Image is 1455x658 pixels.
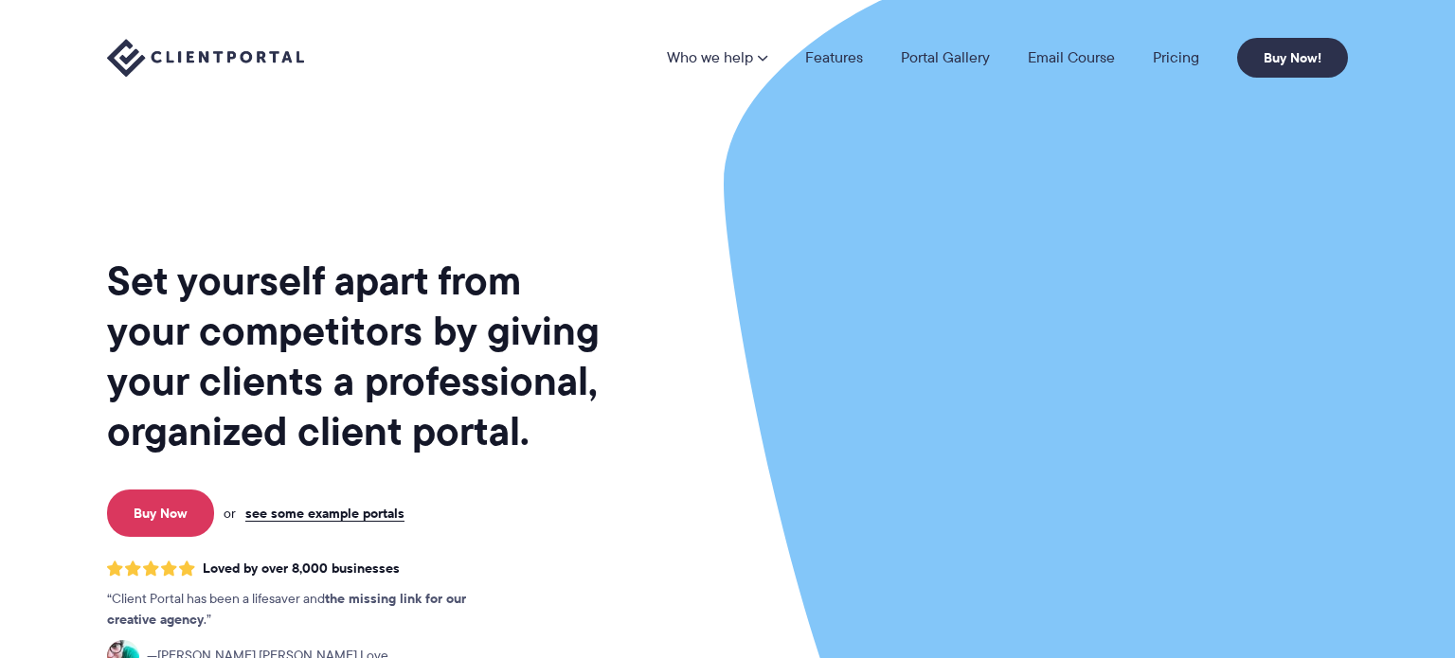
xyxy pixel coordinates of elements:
a: Who we help [667,50,767,65]
span: Loved by over 8,000 businesses [203,560,400,577]
a: Buy Now [107,489,214,537]
a: Buy Now! [1237,38,1348,78]
a: Email Course [1028,50,1115,65]
span: or [224,505,236,522]
a: Pricing [1153,50,1199,65]
a: see some example portals [245,505,404,522]
p: Client Portal has been a lifesaver and . [107,589,505,631]
a: Features [805,50,863,65]
h1: Set yourself apart from your competitors by giving your clients a professional, organized client ... [107,256,603,456]
strong: the missing link for our creative agency [107,588,466,630]
a: Portal Gallery [901,50,990,65]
